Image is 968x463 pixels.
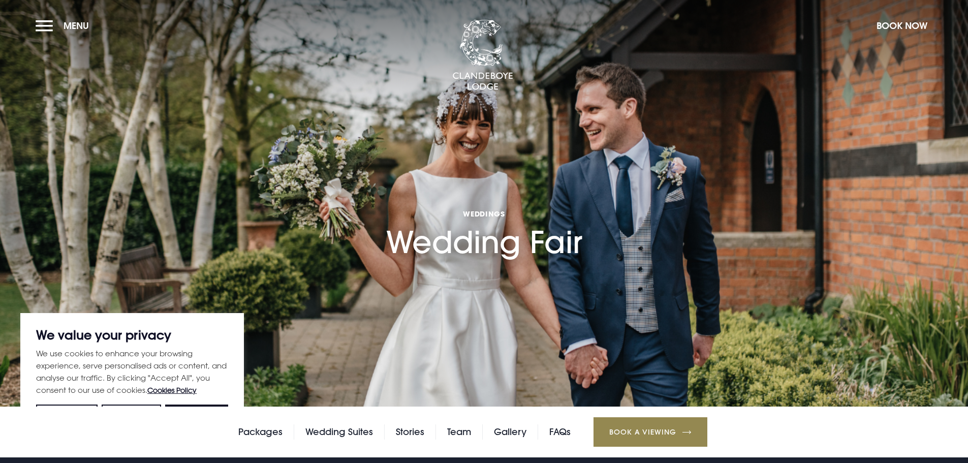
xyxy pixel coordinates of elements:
[447,424,471,440] a: Team
[64,20,89,32] span: Menu
[102,405,161,427] button: Reject All
[36,15,94,37] button: Menu
[594,417,707,447] a: Book a Viewing
[165,405,228,427] button: Accept All
[494,424,526,440] a: Gallery
[238,424,283,440] a: Packages
[36,405,98,427] button: Customise
[305,424,373,440] a: Wedding Suites
[20,313,244,443] div: We value your privacy
[452,20,513,91] img: Clandeboye Lodge
[549,424,571,440] a: FAQs
[386,151,582,260] h1: Wedding Fair
[36,329,228,341] p: We value your privacy
[147,386,197,394] a: Cookies Policy
[386,209,582,219] span: Weddings
[36,347,228,396] p: We use cookies to enhance your browsing experience, serve personalised ads or content, and analys...
[396,424,424,440] a: Stories
[871,15,932,37] button: Book Now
